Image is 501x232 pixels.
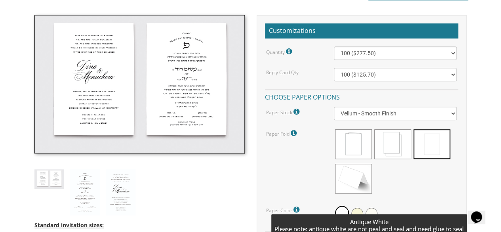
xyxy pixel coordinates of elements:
label: Paper Color [266,205,301,215]
span: Standard invitation sizes: [34,221,104,229]
img: style5_thumb.jpg [34,169,64,189]
h2: Customizations [265,23,458,38]
img: style5_heb.jpg [70,169,100,215]
label: Paper Stock [266,107,301,117]
label: Quantity [266,46,294,57]
h4: Choose paper options [265,89,458,103]
label: Paper Fold [266,128,299,138]
label: Reply Card Qty [266,69,299,76]
img: style5_eng.jpg [106,169,135,215]
iframe: chat widget [468,200,493,224]
img: style5_thumb.jpg [34,15,244,153]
